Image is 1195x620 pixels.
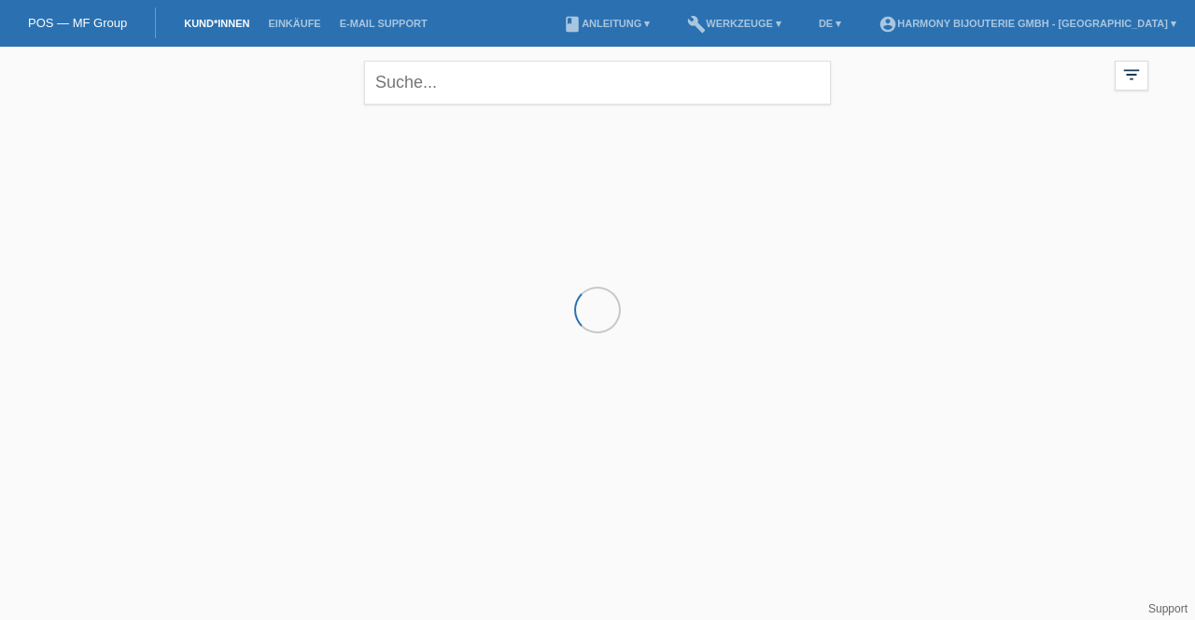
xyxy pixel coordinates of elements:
[28,16,127,30] a: POS — MF Group
[259,18,330,29] a: Einkäufe
[1121,64,1142,85] i: filter_list
[1148,602,1188,615] a: Support
[364,61,831,105] input: Suche...
[879,15,897,34] i: account_circle
[869,18,1186,29] a: account_circleHarmony Bijouterie GmbH - [GEOGRAPHIC_DATA] ▾
[330,18,437,29] a: E-Mail Support
[554,18,659,29] a: bookAnleitung ▾
[563,15,582,34] i: book
[687,15,706,34] i: build
[175,18,259,29] a: Kund*innen
[678,18,791,29] a: buildWerkzeuge ▾
[809,18,851,29] a: DE ▾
